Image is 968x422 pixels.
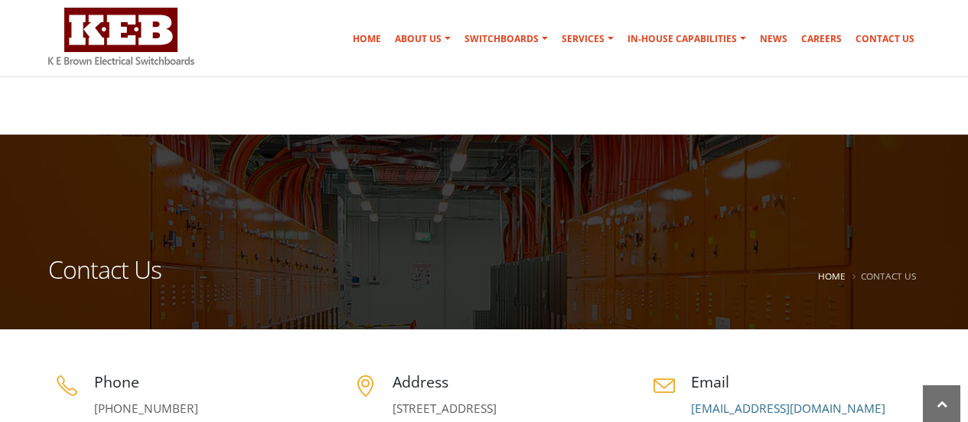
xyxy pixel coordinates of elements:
[849,267,917,286] li: Contact Us
[48,8,194,65] img: K E Brown Electrical Switchboards
[94,371,324,392] h4: Phone
[691,401,885,417] a: [EMAIL_ADDRESS][DOMAIN_NAME]
[795,24,848,54] a: Careers
[458,24,554,54] a: Switchboards
[691,371,921,392] h4: Email
[556,24,620,54] a: Services
[347,24,387,54] a: Home
[849,24,921,54] a: Contact Us
[621,24,752,54] a: In-house Capabilities
[389,24,457,54] a: About Us
[94,401,198,417] a: [PHONE_NUMBER]
[754,24,794,54] a: News
[393,371,622,392] h4: Address
[818,270,846,282] a: Home
[48,257,161,301] h1: Contact Us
